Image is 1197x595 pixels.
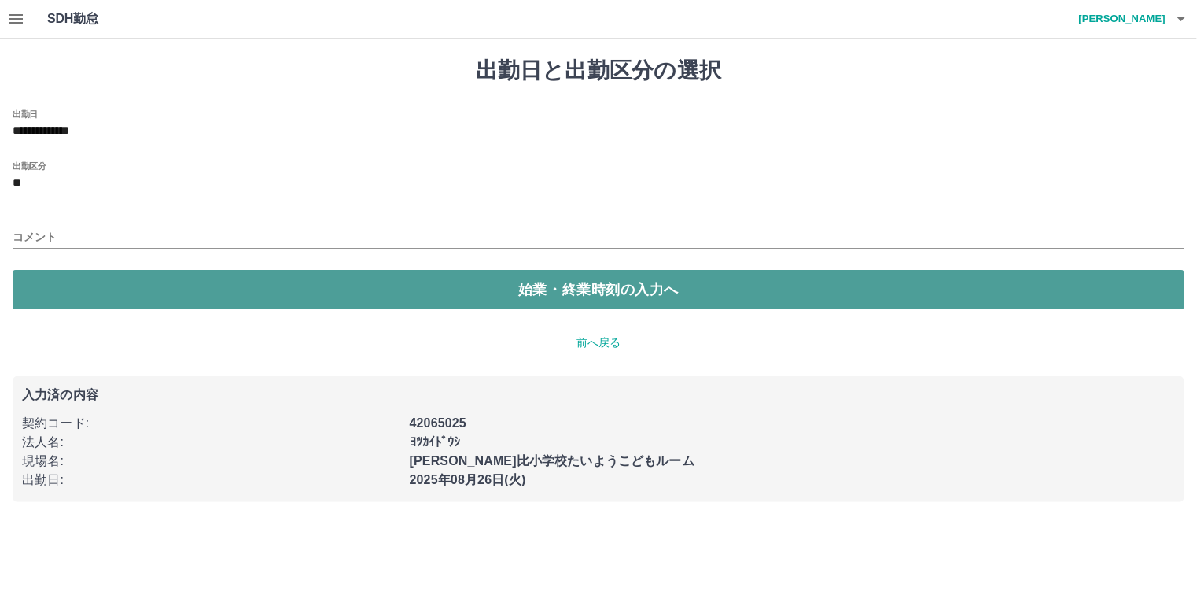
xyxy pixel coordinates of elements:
[22,433,400,452] p: 法人名 :
[22,414,400,433] p: 契約コード :
[13,108,38,120] label: 出勤日
[22,471,400,490] p: 出勤日 :
[13,160,46,172] label: 出勤区分
[22,389,1175,401] p: 入力済の内容
[13,57,1184,84] h1: 出勤日と出勤区分の選択
[13,270,1184,309] button: 始業・終業時刻の入力へ
[13,334,1184,351] p: 前へ戻る
[410,473,526,486] b: 2025年08月26日(火)
[410,454,694,468] b: [PERSON_NAME]比小学校たいようこどもルーム
[22,452,400,471] p: 現場名 :
[410,416,466,430] b: 42065025
[410,435,461,449] b: ﾖﾂｶｲﾄﾞｳｼ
